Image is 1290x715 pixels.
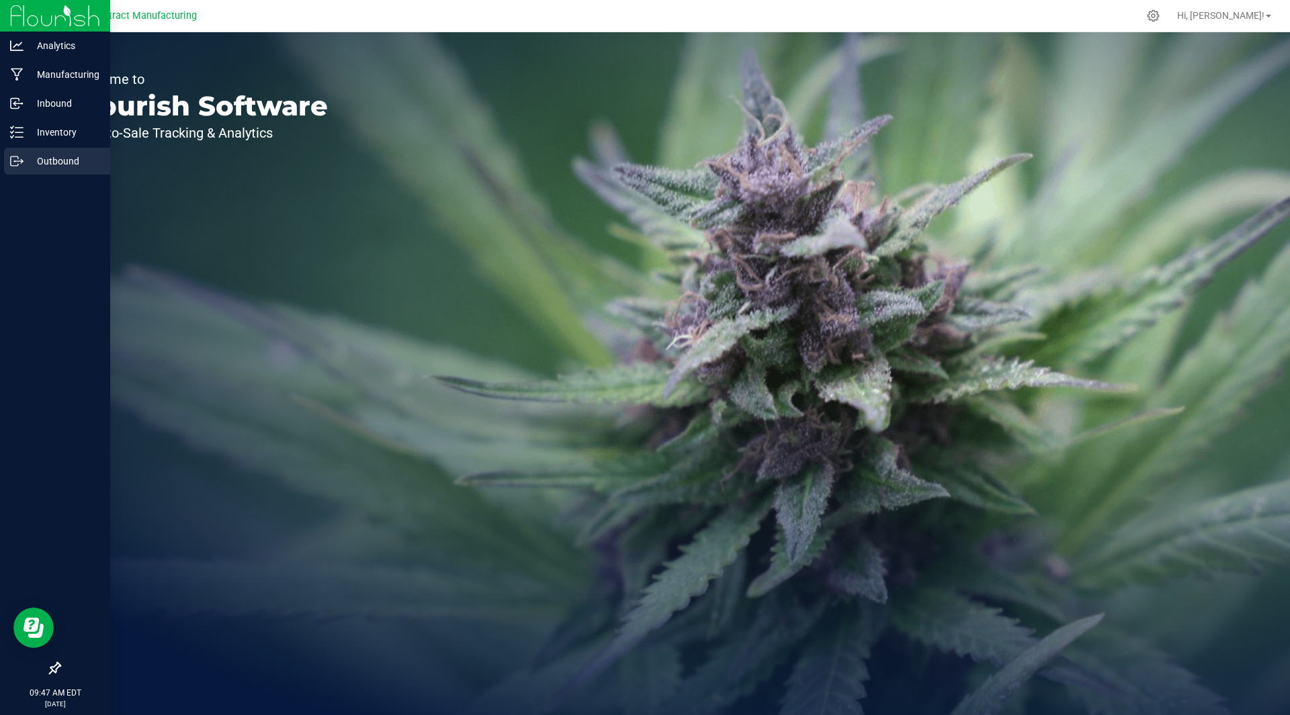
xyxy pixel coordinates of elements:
iframe: Resource center [13,608,54,648]
p: Outbound [24,153,104,169]
div: Manage settings [1145,9,1162,22]
p: Flourish Software [73,93,328,120]
p: 09:47 AM EDT [6,687,104,699]
p: Analytics [24,38,104,54]
p: Inbound [24,95,104,111]
p: Inventory [24,124,104,140]
inline-svg: Analytics [10,39,24,52]
inline-svg: Inventory [10,126,24,139]
span: CT Contract Manufacturing [77,10,197,21]
inline-svg: Manufacturing [10,68,24,81]
p: Seed-to-Sale Tracking & Analytics [73,126,328,140]
span: Hi, [PERSON_NAME]! [1177,10,1264,21]
inline-svg: Outbound [10,154,24,168]
p: [DATE] [6,699,104,709]
p: Manufacturing [24,66,104,83]
p: Welcome to [73,73,328,86]
inline-svg: Inbound [10,97,24,110]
